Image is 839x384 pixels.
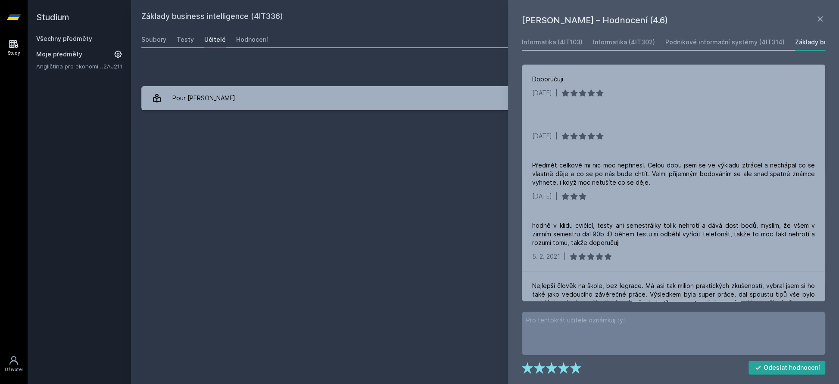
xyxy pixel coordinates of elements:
a: Hodnocení [236,31,268,48]
div: Soubory [141,35,166,44]
a: Uživatel [2,351,26,377]
h2: Základy business intelligence (4IT336) [141,10,732,24]
a: Všechny předměty [36,35,92,42]
div: Doporučuji [532,75,563,84]
a: Učitelé [204,31,226,48]
div: Uživatel [5,366,23,373]
a: Study [2,34,26,61]
span: Moje předměty [36,50,82,59]
a: 2AJ211 [103,63,122,70]
div: Učitelé [204,35,226,44]
div: Study [8,50,20,56]
a: Angličtina pro ekonomická studia 1 (B2/C1) [36,62,103,71]
div: | [555,89,558,97]
div: Pour [PERSON_NAME] [172,90,235,107]
div: [DATE] [532,89,552,97]
a: Pour [PERSON_NAME] 5 hodnocení 4.6 [141,86,829,110]
div: Testy [177,35,194,44]
a: Testy [177,31,194,48]
div: Hodnocení [236,35,268,44]
a: Soubory [141,31,166,48]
